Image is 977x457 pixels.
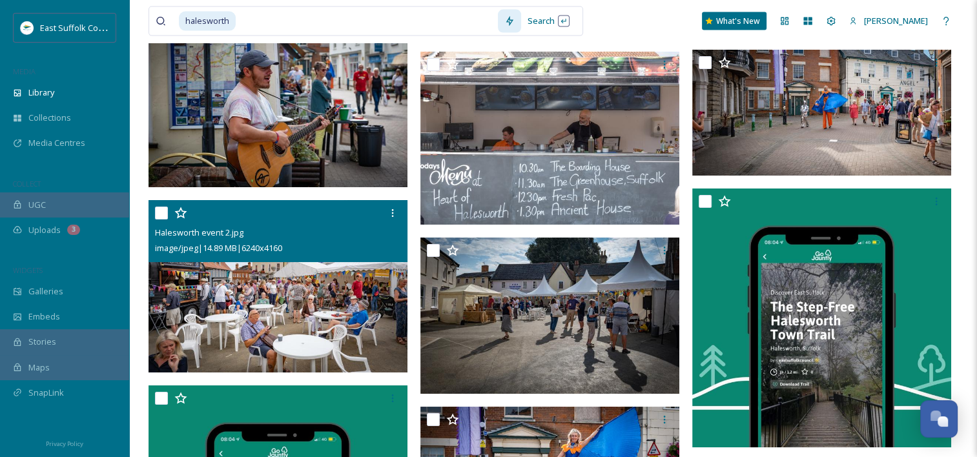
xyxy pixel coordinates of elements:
img: _DSF7506-Enhanced.jpg [420,52,679,225]
span: COLLECT [13,179,41,188]
span: halesworth [179,12,236,30]
a: Privacy Policy [46,435,83,451]
span: Maps [28,361,50,374]
span: Galleries [28,285,63,298]
span: image/jpeg | 14.89 MB | 6240 x 4160 [155,242,282,254]
img: ESC%20Logo.png [21,21,34,34]
span: Collections [28,112,71,124]
span: MEDIA [13,66,36,76]
span: Halesworth event 2.jpg [155,227,243,238]
span: [PERSON_NAME] [864,15,928,26]
img: Halesworth event 2.jpg [149,200,407,373]
span: WIDGETS [13,265,43,275]
span: Uploads [28,224,61,236]
img: _DSF7485-Enhanced.jpg [692,50,951,176]
span: East Suffolk Council [40,21,116,34]
span: UGC [28,199,46,211]
div: 3 [67,225,80,235]
div: Search [521,8,576,34]
span: Stories [28,336,56,348]
span: Library [28,86,54,99]
span: Embeds [28,310,60,323]
img: _DSF7500-Enhanced.jpg [420,238,679,394]
a: What's New [702,12,766,30]
span: SnapLink [28,387,64,399]
img: _DSF7492-Enhanced.jpg [149,14,407,187]
span: Media Centres [28,137,85,149]
a: [PERSON_NAME] [843,8,934,34]
span: Privacy Policy [46,440,83,448]
img: Go Jauntly Step Free Halesworth Trail Phone Screen.jpg [692,188,951,447]
button: Open Chat [920,400,958,438]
